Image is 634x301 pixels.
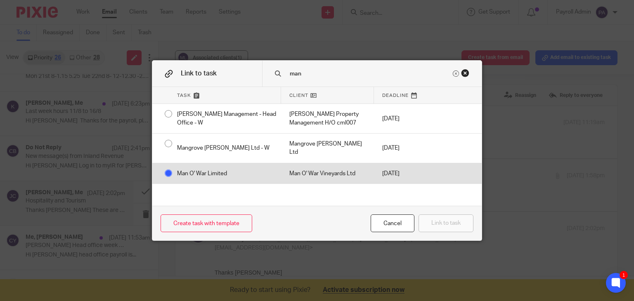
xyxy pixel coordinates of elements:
[169,163,281,184] div: Man O' War Limited
[177,92,191,99] span: Task
[281,163,374,184] div: Mark as done
[46,236,111,243] span: no later than 4.30pm
[289,69,451,78] input: Search task name or client...
[281,104,374,133] div: Mark as done
[14,228,76,235] span: AMSL-NET Payrolls
[111,236,328,243] span: . This is to allow time for any issues arising with loading the payrolls!
[62,220,64,227] span: :
[169,134,281,163] div: Mangrove [PERSON_NAME] Ltd - W
[374,134,428,163] div: [DATE]
[181,70,217,77] span: Link to task
[461,69,469,77] div: Close this dialog window
[76,228,78,235] span: (
[419,214,473,232] button: Link to task
[371,214,414,232] div: Close this dialog window
[382,92,409,99] span: Deadline
[374,163,428,184] div: [DATE]
[161,214,252,232] a: Create task with template
[374,104,428,133] div: [DATE]
[169,104,281,133] div: [PERSON_NAME] Management - Head Office - W
[289,92,308,99] span: Client
[281,134,374,163] div: Mark as done
[78,228,156,235] span: that go through the Bank
[620,271,628,279] div: 1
